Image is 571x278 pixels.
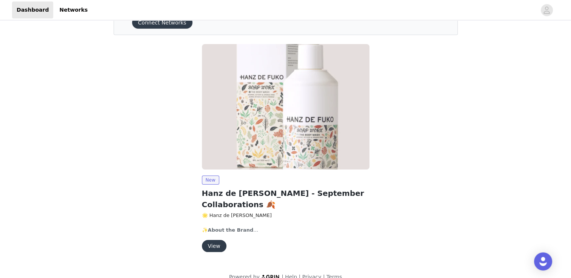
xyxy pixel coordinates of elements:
button: View [202,240,226,252]
img: Hanz De Fuko [202,44,369,170]
strong: About the Brand [208,227,254,233]
h2: 🌟 Hanz de [PERSON_NAME] [202,212,369,219]
a: Dashboard [12,2,53,18]
div: avatar [543,4,550,16]
button: Connect Networks [132,17,192,29]
a: Networks [55,2,92,18]
div: Open Intercom Messenger [534,252,552,270]
a: View [202,243,226,249]
p: ✨ Born in [GEOGRAPHIC_DATA] in [DATE], [PERSON_NAME] de [PERSON_NAME] creates products designed f... [202,226,369,234]
h2: Hanz de [PERSON_NAME] - September Collaborations 🍂 [202,188,369,210]
span: New [202,176,219,185]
